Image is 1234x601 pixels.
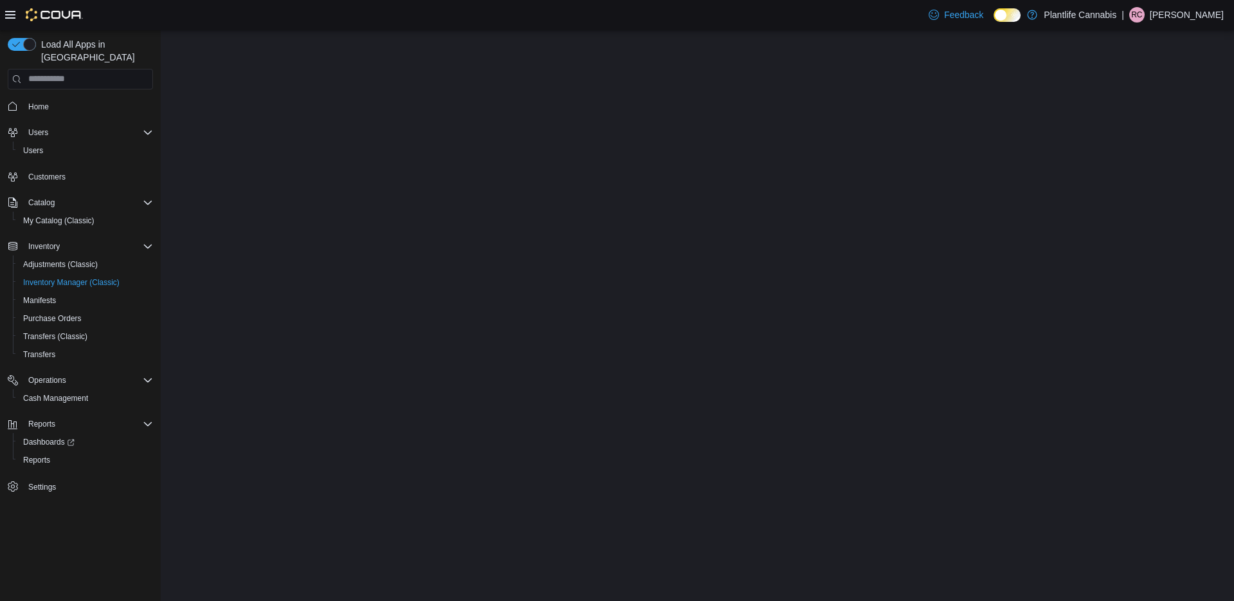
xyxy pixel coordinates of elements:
span: My Catalog (Classic) [23,216,94,226]
span: Transfers (Classic) [23,331,87,342]
p: Plantlife Cannabis [1044,7,1116,23]
a: Dashboards [18,434,80,450]
span: RC [1131,7,1142,23]
span: Settings [28,482,56,492]
span: Dashboards [23,437,75,447]
a: Cash Management [18,391,93,406]
span: Reports [23,416,153,432]
div: Robert Cadieux [1129,7,1145,23]
span: Manifests [23,295,56,306]
button: Transfers [13,346,158,364]
span: Feedback [944,8,983,21]
span: Users [23,125,153,140]
span: Cash Management [18,391,153,406]
a: Dashboards [13,433,158,451]
span: Users [28,127,48,138]
a: Transfers (Classic) [18,329,93,344]
button: Purchase Orders [13,310,158,328]
img: Cova [26,8,83,21]
span: My Catalog (Classic) [18,213,153,228]
span: Dark Mode [994,22,994,23]
a: Home [23,99,54,115]
span: Home [28,102,49,112]
a: Reports [18,452,55,468]
span: Transfers [23,349,55,360]
span: Users [18,143,153,158]
button: Operations [3,371,158,389]
button: Users [3,124,158,142]
span: Customers [28,172,66,182]
a: Users [18,143,48,158]
span: Manifests [18,293,153,308]
span: Home [23,98,153,115]
a: Transfers [18,347,60,362]
button: My Catalog (Classic) [13,212,158,230]
span: Customers [23,169,153,185]
span: Cash Management [23,393,88,403]
a: Settings [23,479,61,495]
button: Home [3,97,158,116]
a: Purchase Orders [18,311,87,326]
span: Load All Apps in [GEOGRAPHIC_DATA] [36,38,153,64]
input: Dark Mode [994,8,1021,22]
button: Users [13,142,158,160]
span: Inventory [28,241,60,252]
span: Reports [23,455,50,465]
span: Adjustments (Classic) [18,257,153,272]
button: Inventory [23,239,65,254]
button: Reports [23,416,60,432]
button: Reports [13,451,158,469]
a: Manifests [18,293,61,308]
button: Transfers (Classic) [13,328,158,346]
button: Reports [3,415,158,433]
span: Inventory Manager (Classic) [23,277,120,288]
p: | [1122,7,1124,23]
button: Operations [23,373,71,388]
span: Dashboards [18,434,153,450]
button: Inventory [3,237,158,255]
span: Reports [28,419,55,429]
span: Operations [23,373,153,388]
button: Inventory Manager (Classic) [13,273,158,291]
button: Cash Management [13,389,158,407]
button: Catalog [3,194,158,212]
span: Adjustments (Classic) [23,259,98,270]
span: Catalog [23,195,153,210]
a: Adjustments (Classic) [18,257,103,272]
span: Operations [28,375,66,385]
button: Adjustments (Classic) [13,255,158,273]
a: My Catalog (Classic) [18,213,100,228]
nav: Complex example [8,92,153,530]
span: Transfers [18,347,153,362]
button: Manifests [13,291,158,310]
span: Inventory Manager (Classic) [18,275,153,290]
a: Inventory Manager (Classic) [18,275,125,290]
button: Customers [3,167,158,186]
button: Users [23,125,53,140]
span: Purchase Orders [23,313,82,324]
button: Catalog [23,195,60,210]
a: Feedback [924,2,988,28]
span: Catalog [28,198,55,208]
span: Settings [23,478,153,494]
button: Settings [3,477,158,495]
span: Purchase Orders [18,311,153,326]
span: Inventory [23,239,153,254]
p: [PERSON_NAME] [1150,7,1224,23]
span: Users [23,145,43,156]
a: Customers [23,169,71,185]
span: Transfers (Classic) [18,329,153,344]
span: Reports [18,452,153,468]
